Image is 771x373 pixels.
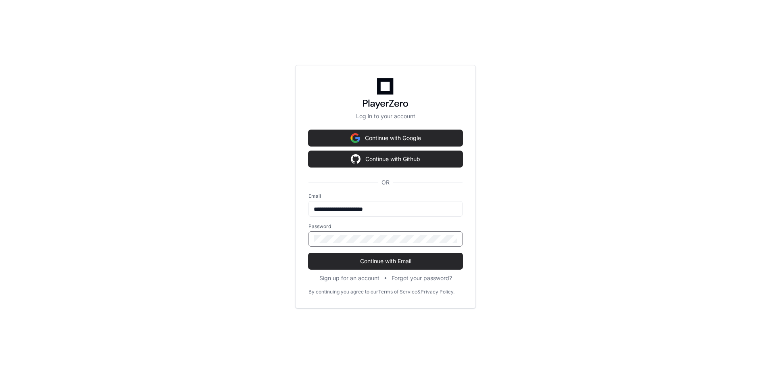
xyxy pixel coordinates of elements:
[308,130,463,146] button: Continue with Google
[378,178,393,186] span: OR
[350,130,360,146] img: Sign in with google
[308,151,463,167] button: Continue with Github
[351,151,360,167] img: Sign in with google
[308,257,463,265] span: Continue with Email
[421,289,454,295] a: Privacy Policy.
[378,289,417,295] a: Terms of Service
[308,193,463,199] label: Email
[308,112,463,120] p: Log in to your account
[308,223,463,230] label: Password
[417,289,421,295] div: &
[392,274,452,282] button: Forgot your password?
[308,253,463,269] button: Continue with Email
[308,289,378,295] div: By continuing you agree to our
[319,274,379,282] button: Sign up for an account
